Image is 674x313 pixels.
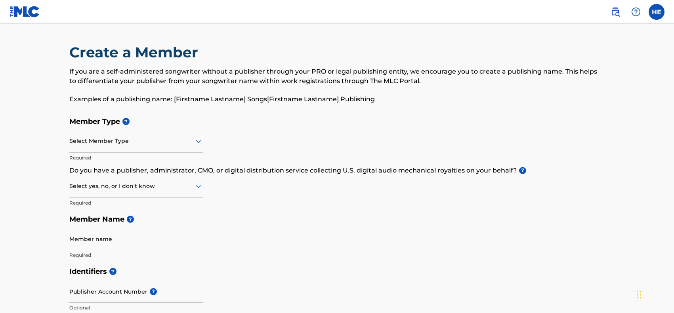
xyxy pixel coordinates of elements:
[69,44,202,61] h2: Create a Member
[611,7,620,17] img: search
[69,166,605,175] p: Do you have a publisher, administrator, CMO, or digital distribution service collecting U.S. digi...
[649,4,664,20] div: User Menu
[127,216,134,223] span: ?
[150,288,157,295] span: ?
[69,199,203,207] p: Required
[69,252,203,259] p: Required
[69,113,605,130] h5: Member Type
[69,211,605,228] h5: Member Name
[69,154,203,161] p: Required
[519,167,526,174] span: ?
[109,268,116,275] span: ?
[631,7,641,17] img: help
[607,4,623,20] a: Public Search
[69,95,605,104] p: Examples of a publishing name: [Firstname Lastname] Songs[Firstname Lastname] Publishing
[628,4,644,20] div: Help
[634,275,674,313] iframe: Chat Widget
[637,283,642,307] div: Drag
[69,304,203,311] p: Optional
[69,67,605,86] p: If you are a self-administered songwriter without a publisher through your PRO or legal publishin...
[122,118,130,125] span: ?
[10,6,40,17] img: MLC Logo
[69,263,605,280] h5: Identifiers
